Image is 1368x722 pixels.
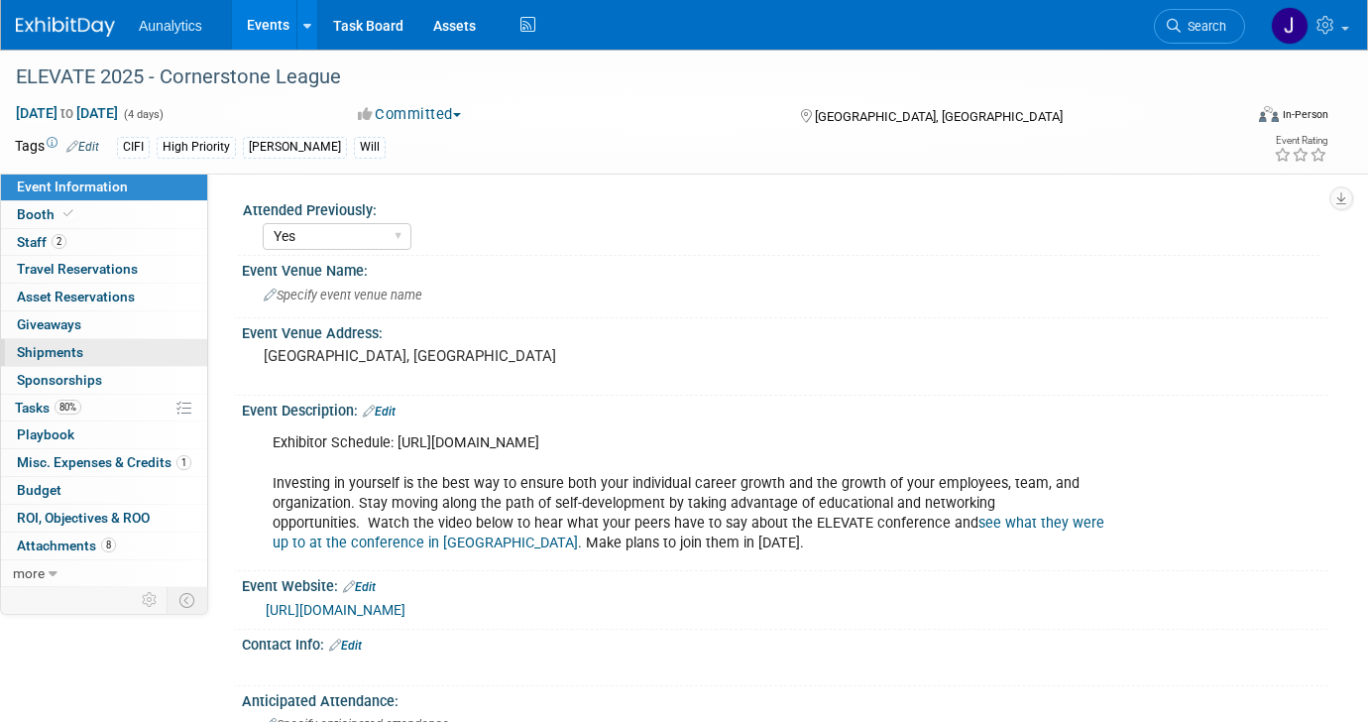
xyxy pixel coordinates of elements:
span: 80% [55,400,81,415]
div: Event Venue Name: [242,256,1328,281]
td: Personalize Event Tab Strip [133,587,168,613]
a: Asset Reservations [1,284,207,310]
td: Tags [15,136,99,159]
span: Booth [17,206,77,222]
span: ROI, Objectives & ROO [17,510,150,526]
button: Committed [351,104,469,125]
span: [GEOGRAPHIC_DATA], [GEOGRAPHIC_DATA] [815,109,1063,124]
div: Will [354,137,386,158]
td: Toggle Event Tabs [168,587,208,613]
a: Playbook [1,421,207,448]
div: High Priority [157,137,236,158]
div: Event Venue Address: [242,318,1328,343]
img: ExhibitDay [16,17,115,37]
a: Misc. Expenses & Credits1 [1,449,207,476]
div: Event Rating [1274,136,1327,146]
span: Sponsorships [17,372,102,388]
a: Event Information [1,174,207,200]
a: Travel Reservations [1,256,207,283]
span: Event Information [17,179,128,194]
span: 2 [52,234,66,249]
span: [DATE] [DATE] [15,104,119,122]
span: Playbook [17,426,74,442]
a: Edit [343,580,376,594]
a: Budget [1,477,207,504]
a: ROI, Objectives & ROO [1,505,207,532]
span: Travel Reservations [17,261,138,277]
a: Staff2 [1,229,207,256]
span: Attachments [17,538,116,553]
span: Budget [17,482,61,498]
span: Tasks [15,400,81,416]
div: Event Format [1134,103,1328,133]
span: 8 [101,538,116,552]
span: more [13,565,45,581]
a: Booth [1,201,207,228]
span: Asset Reservations [17,289,135,304]
span: (4 days) [122,108,164,121]
img: Julie Grisanti-Cieslak [1271,7,1309,45]
div: CIFI [117,137,150,158]
span: 1 [176,455,191,470]
a: Giveaways [1,311,207,338]
span: Staff [17,234,66,250]
span: to [57,105,76,121]
div: Exhibitor Schedule: [URL][DOMAIN_NAME] Investing in yourself is the best way to ensure both your ... [259,423,1117,562]
a: Attachments8 [1,533,207,559]
span: Aunalytics [139,18,202,34]
a: Edit [363,405,396,419]
div: Contact Info: [242,630,1328,656]
span: Search [1181,19,1226,34]
div: Attended Previously: [243,195,1319,220]
a: Edit [329,639,362,653]
div: Anticipated Attendance: [242,686,1328,711]
span: Shipments [17,344,83,360]
span: Giveaways [17,316,81,332]
a: Search [1154,9,1245,44]
div: Event Website: [242,571,1328,597]
a: [URL][DOMAIN_NAME] [266,602,405,618]
div: [PERSON_NAME] [243,137,347,158]
a: Shipments [1,339,207,366]
a: more [1,560,207,587]
div: Event Description: [242,396,1328,421]
a: Edit [66,140,99,154]
pre: [GEOGRAPHIC_DATA], [GEOGRAPHIC_DATA] [264,347,673,365]
i: Booth reservation complete [63,208,73,219]
div: In-Person [1282,107,1328,122]
a: Tasks80% [1,395,207,421]
span: Misc. Expenses & Credits [17,454,191,470]
a: Sponsorships [1,367,207,394]
div: ELEVATE 2025 - Cornerstone League [9,60,1216,95]
a: see what they were up to at the conference in [GEOGRAPHIC_DATA] [273,515,1104,551]
img: Format-Inperson.png [1259,106,1279,122]
span: Specify event venue name [264,288,422,302]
